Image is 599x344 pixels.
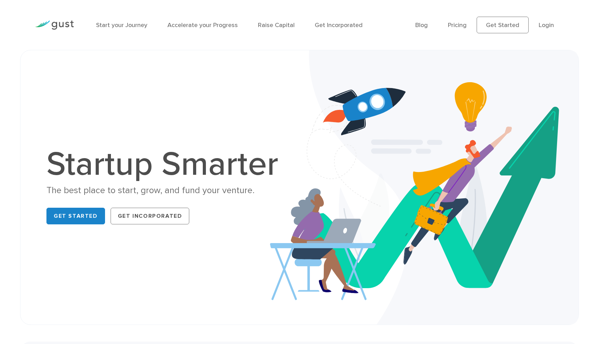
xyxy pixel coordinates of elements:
a: Pricing [448,21,467,29]
a: Accelerate your Progress [167,21,238,29]
a: Get Incorporated [315,21,363,29]
a: Get Incorporated [111,208,190,224]
a: Get Started [477,17,529,33]
a: Start your Journey [96,21,147,29]
a: Login [539,21,554,29]
img: Gust Logo [35,20,74,30]
a: Raise Capital [258,21,295,29]
h1: Startup Smarter [46,148,286,181]
img: Startup Smarter Hero [270,50,579,325]
div: The best place to start, grow, and fund your venture. [46,184,286,197]
a: Blog [415,21,428,29]
a: Get Started [46,208,105,224]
